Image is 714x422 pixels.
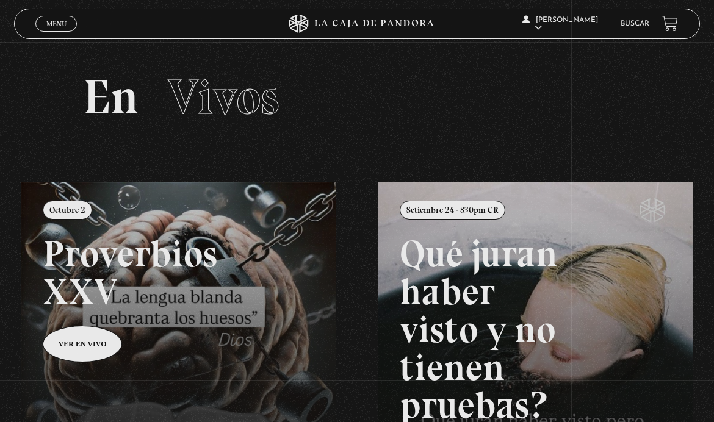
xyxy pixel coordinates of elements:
[83,73,632,121] h2: En
[46,20,67,27] span: Menu
[168,68,279,126] span: Vivos
[662,15,678,32] a: View your shopping cart
[522,16,598,32] span: [PERSON_NAME]
[621,20,649,27] a: Buscar
[42,30,71,39] span: Cerrar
